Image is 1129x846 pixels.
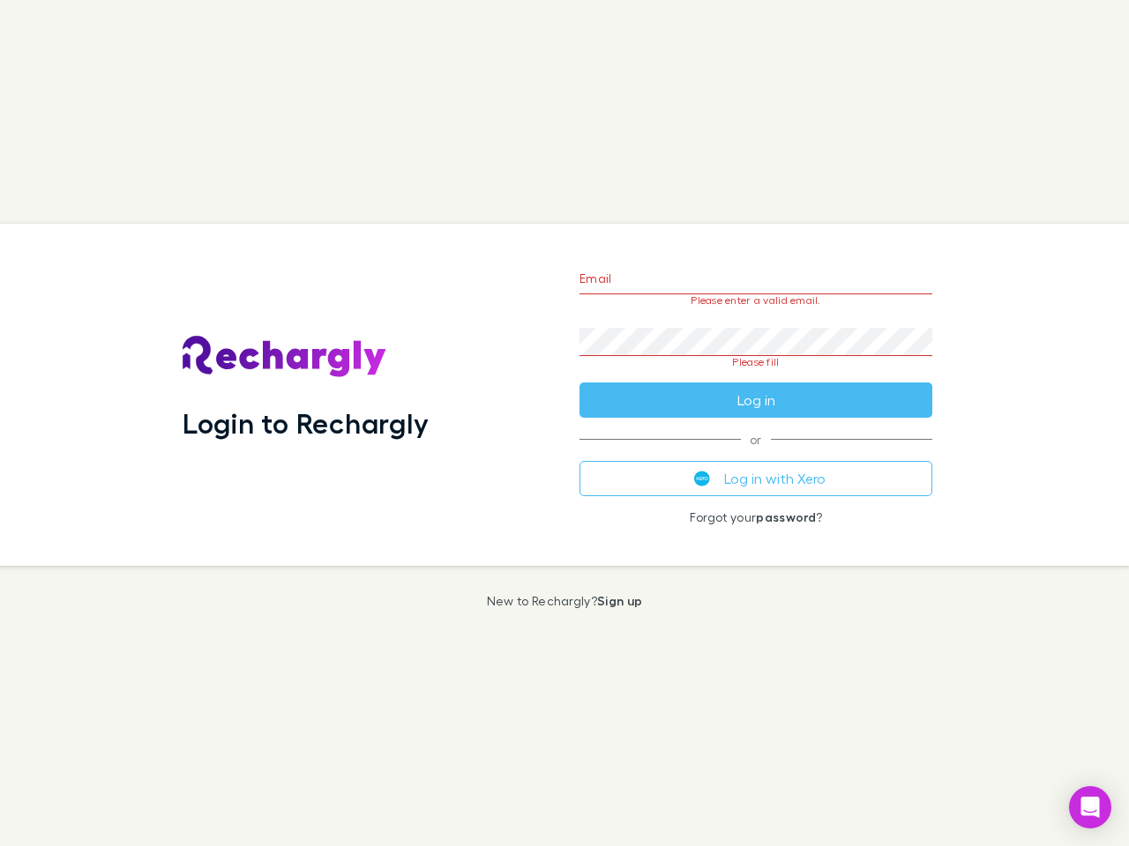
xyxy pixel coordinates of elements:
p: New to Rechargly? [487,594,643,608]
a: Sign up [597,593,642,608]
span: or [579,439,932,440]
img: Rechargly's Logo [183,336,387,378]
button: Log in [579,382,932,418]
p: Forgot your ? [579,510,932,524]
a: password [756,509,816,524]
p: Please fill [579,356,932,368]
div: Open Intercom Messenger [1069,786,1111,828]
img: Xero's logo [694,471,710,486]
p: Please enter a valid email. [579,294,932,307]
h1: Login to Rechargly [183,406,429,440]
button: Log in with Xero [579,461,932,496]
